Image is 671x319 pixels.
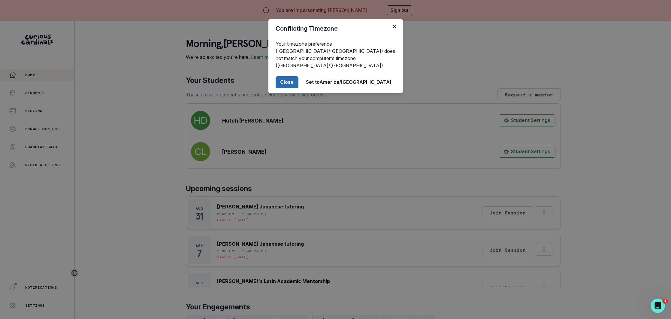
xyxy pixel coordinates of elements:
[390,22,399,31] button: Close
[268,38,403,71] div: Your timezone preference ([GEOGRAPHIC_DATA]/[GEOGRAPHIC_DATA]) does not match your computer's tim...
[276,76,298,88] button: Close
[663,299,668,303] span: 1
[268,19,403,38] header: Conflicting Timezone
[651,299,665,313] iframe: Intercom live chat
[302,76,396,88] button: Set toAmerica/[GEOGRAPHIC_DATA]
